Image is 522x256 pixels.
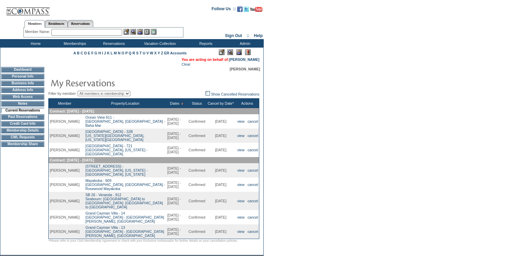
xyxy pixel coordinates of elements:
td: [DATE] [206,177,235,192]
a: view [237,168,244,172]
a: Residences [45,20,68,27]
a: Q [129,51,131,55]
a: Reservations [68,20,93,27]
td: Membership Details [1,128,44,133]
a: [PERSON_NAME] [229,57,259,62]
td: [PERSON_NAME] [49,192,81,210]
td: Home [15,39,54,48]
td: [PERSON_NAME] [49,224,81,239]
a: Member [58,101,71,105]
a: Help [254,33,263,38]
a: H [98,51,101,55]
a: Status [192,101,202,105]
img: Subscribe to our YouTube Channel [250,7,262,12]
a: W [150,51,153,55]
a: view [237,215,244,219]
a: Dates [170,101,179,105]
td: Address Info [1,87,44,93]
td: [PERSON_NAME] [49,210,81,224]
a: O [121,51,124,55]
td: Personal Info [1,74,44,79]
a: M [114,51,117,55]
a: R [132,51,135,55]
td: [DATE] - [DATE] [166,143,187,157]
td: [PERSON_NAME] [49,129,81,143]
td: Reports [185,39,225,48]
a: G [95,51,97,55]
td: Confirmed [187,129,206,143]
img: chk_off.JPG [206,91,210,96]
td: Vacation Collection [133,39,185,48]
td: [DATE] - [DATE] [166,177,187,192]
a: Grand Cayman Villa - 14[GEOGRAPHIC_DATA] - [GEOGRAPHIC_DATA][PERSON_NAME], [GEOGRAPHIC_DATA] [85,211,164,223]
a: Follow us on Twitter [244,8,249,13]
img: Log Concern/Member Elevation [245,49,251,55]
img: Reservations [144,29,150,35]
a: Grand Cayman Villa - 13[GEOGRAPHIC_DATA] - [GEOGRAPHIC_DATA][PERSON_NAME], [GEOGRAPHIC_DATA] [85,225,164,238]
span: Filter by member: [48,91,77,96]
td: Current Reservations [1,108,44,113]
td: Admin [225,39,264,48]
a: J [104,51,106,55]
td: [DATE] [206,114,235,129]
a: U [143,51,146,55]
img: Compass Home [6,2,50,16]
td: Confirmed [187,177,206,192]
a: view [237,134,244,138]
td: Web Access [1,94,44,100]
td: Membership Share [1,141,44,147]
td: Confirmed [187,163,206,177]
a: L [111,51,113,55]
td: [DATE] - [DATE] [166,129,187,143]
a: cancel [248,215,258,219]
a: E [88,51,90,55]
span: [PERSON_NAME] [230,67,260,71]
a: X [154,51,157,55]
a: [GEOGRAPHIC_DATA] - 32B[US_STATE][GEOGRAPHIC_DATA], [US_STATE][GEOGRAPHIC_DATA] [85,130,144,142]
a: Ocean View 611 -[GEOGRAPHIC_DATA], [GEOGRAPHIC_DATA] - Baha Mar [85,115,165,127]
img: Follow us on Twitter [244,6,249,12]
img: Impersonate [236,49,242,55]
a: Members [25,20,45,28]
td: [DATE] [206,224,235,239]
a: K [107,51,110,55]
a: cancel [248,119,258,123]
a: cancel [248,168,258,172]
div: Member Name: [25,29,51,35]
a: Show Cancelled Reservations [206,92,259,96]
td: [DATE] [206,210,235,224]
td: Dashboard [1,67,44,72]
td: [PERSON_NAME] [49,143,81,157]
span: *Please refer to your Club Membership Agreement or check with your Exclusive Ambassador for furth... [48,239,238,242]
a: cancel [248,183,258,187]
td: [DATE] - [DATE] [166,224,187,239]
a: Become our fan on Facebook [237,8,243,13]
a: view [237,119,244,123]
a: T [140,51,142,55]
td: [DATE] - [DATE] [166,114,187,129]
a: F [91,51,94,55]
span: Contract: [DATE] - [DATE] [50,109,94,113]
td: Credit Card Info [1,121,44,126]
img: pgTtlMyReservations.gif [50,76,186,89]
a: Subscribe to our YouTube Channel [250,8,262,13]
a: view [237,183,244,187]
td: Confirmed [187,114,206,129]
td: Business Info [1,81,44,86]
td: Confirmed [187,143,206,157]
a: [STREET_ADDRESS] -[GEOGRAPHIC_DATA], [US_STATE] - [GEOGRAPHIC_DATA], [US_STATE] [85,164,148,176]
td: Confirmed [187,224,206,239]
a: ER Accounts [164,51,187,55]
td: [DATE] - [DATE] [166,210,187,224]
a: SB 26 - Veranda - 912Seabourn: [GEOGRAPHIC_DATA] to [GEOGRAPHIC_DATA]: [GEOGRAPHIC_DATA] to [GEOG... [85,193,163,209]
span: Contract: [DATE] - [DATE] [50,158,94,162]
a: I [102,51,103,55]
img: b_edit.gif [124,29,129,35]
td: [PERSON_NAME] [49,114,81,129]
td: [DATE] [206,163,235,177]
a: view [237,199,244,203]
td: [DATE] [206,143,235,157]
td: [DATE] - [DATE] [166,163,187,177]
a: cancel [248,229,258,234]
a: Z [161,51,163,55]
